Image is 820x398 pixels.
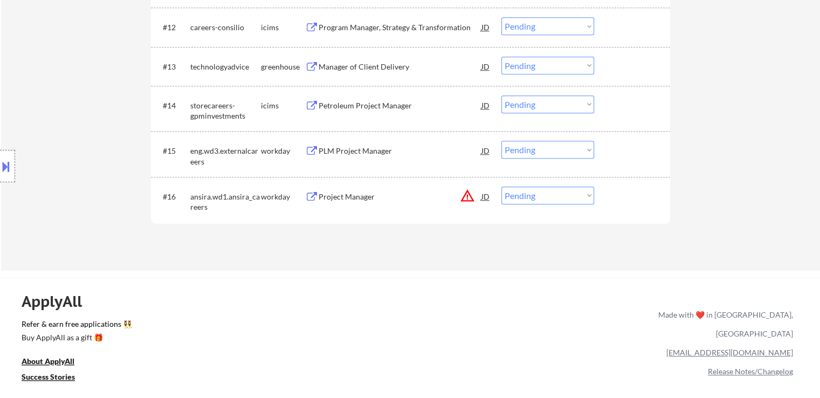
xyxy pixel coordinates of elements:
a: About ApplyAll [22,355,89,369]
div: ApplyAll [22,292,94,311]
div: Petroleum Project Manager [319,100,481,111]
div: workday [261,146,305,156]
div: technologyadvice [190,61,261,72]
div: JD [480,187,491,206]
div: PLM Project Manager [319,146,481,156]
div: Made with ❤️ in [GEOGRAPHIC_DATA], [GEOGRAPHIC_DATA] [654,305,793,343]
div: icims [261,100,305,111]
div: Buy ApplyAll as a gift 🎁 [22,334,129,341]
u: Success Stories [22,372,75,381]
div: Manager of Client Delivery [319,61,481,72]
a: Release Notes/Changelog [708,367,793,376]
div: careers-consilio [190,22,261,33]
button: warning_amber [460,188,475,203]
div: ansira.wd1.ansira_careers [190,191,261,212]
a: [EMAIL_ADDRESS][DOMAIN_NAME] [666,348,793,357]
a: Refer & earn free applications 👯‍♀️ [22,320,433,332]
div: #13 [163,61,182,72]
div: JD [480,141,491,160]
div: JD [480,95,491,115]
a: Buy ApplyAll as a gift 🎁 [22,332,129,345]
div: storecareers-gpminvestments [190,100,261,121]
div: workday [261,191,305,202]
div: JD [480,57,491,76]
u: About ApplyAll [22,356,74,366]
div: icims [261,22,305,33]
div: JD [480,17,491,37]
div: greenhouse [261,61,305,72]
div: Project Manager [319,191,481,202]
div: #12 [163,22,182,33]
a: Success Stories [22,371,89,385]
div: eng.wd3.externalcareers [190,146,261,167]
div: Program Manager, Strategy & Transformation [319,22,481,33]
